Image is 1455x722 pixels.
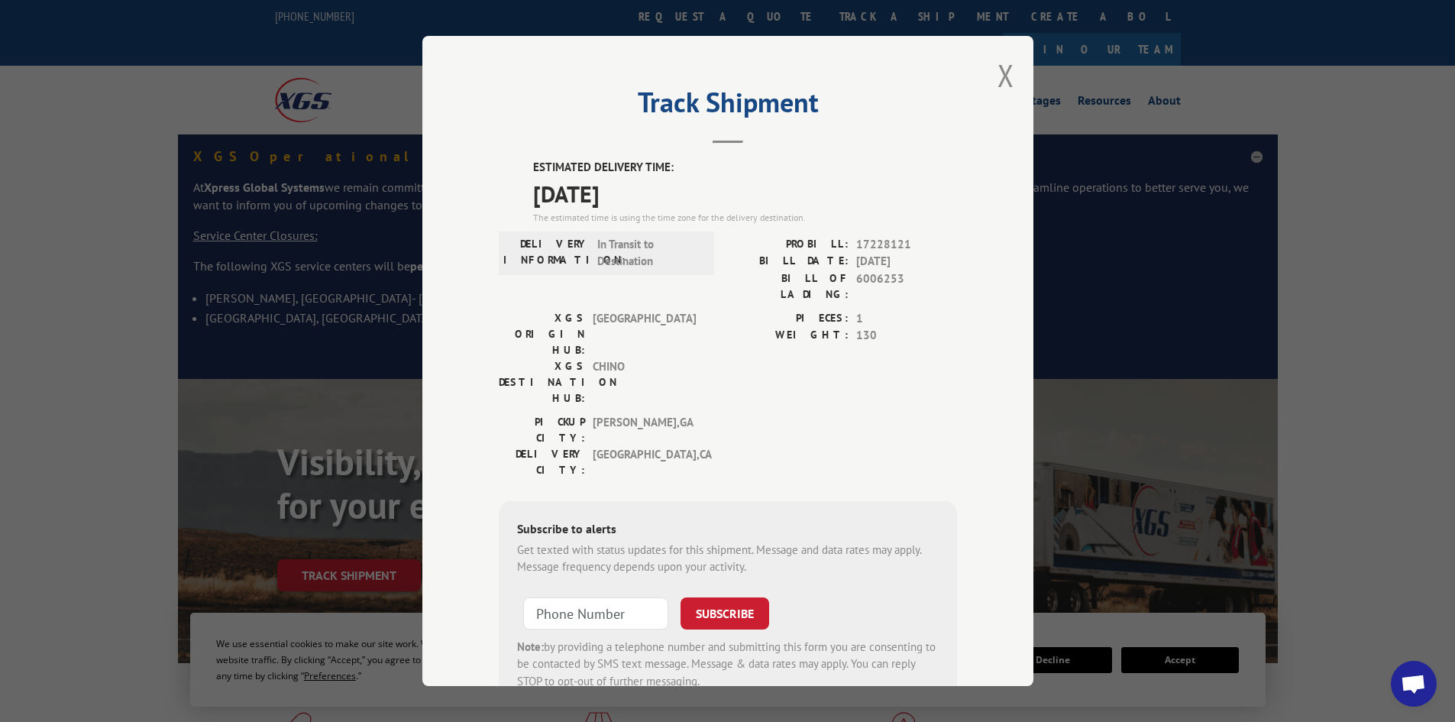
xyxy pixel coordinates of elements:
[517,520,939,542] div: Subscribe to alerts
[856,327,957,345] span: 130
[728,310,849,328] label: PIECES:
[728,253,849,270] label: BILL DATE:
[533,211,957,225] div: The estimated time is using the time zone for the delivery destination.
[1391,661,1437,707] a: Open chat
[728,236,849,254] label: PROBILL:
[681,597,769,630] button: SUBSCRIBE
[728,270,849,303] label: BILL OF LADING:
[593,414,696,446] span: [PERSON_NAME] , GA
[593,358,696,406] span: CHINO
[997,55,1014,96] button: Close modal
[593,310,696,358] span: [GEOGRAPHIC_DATA]
[856,310,957,328] span: 1
[499,92,957,121] h2: Track Shipment
[499,310,585,358] label: XGS ORIGIN HUB:
[533,159,957,176] label: ESTIMATED DELIVERY TIME:
[856,253,957,270] span: [DATE]
[517,639,544,654] strong: Note:
[533,176,957,211] span: [DATE]
[728,327,849,345] label: WEIGHT:
[597,236,700,270] span: In Transit to Destination
[499,358,585,406] label: XGS DESTINATION HUB:
[499,414,585,446] label: PICKUP CITY:
[523,597,668,630] input: Phone Number
[517,639,939,691] div: by providing a telephone number and submitting this form you are consenting to be contacted by SM...
[499,446,585,478] label: DELIVERY CITY:
[503,236,590,270] label: DELIVERY INFORMATION:
[856,270,957,303] span: 6006253
[593,446,696,478] span: [GEOGRAPHIC_DATA] , CA
[517,542,939,576] div: Get texted with status updates for this shipment. Message and data rates may apply. Message frequ...
[856,236,957,254] span: 17228121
